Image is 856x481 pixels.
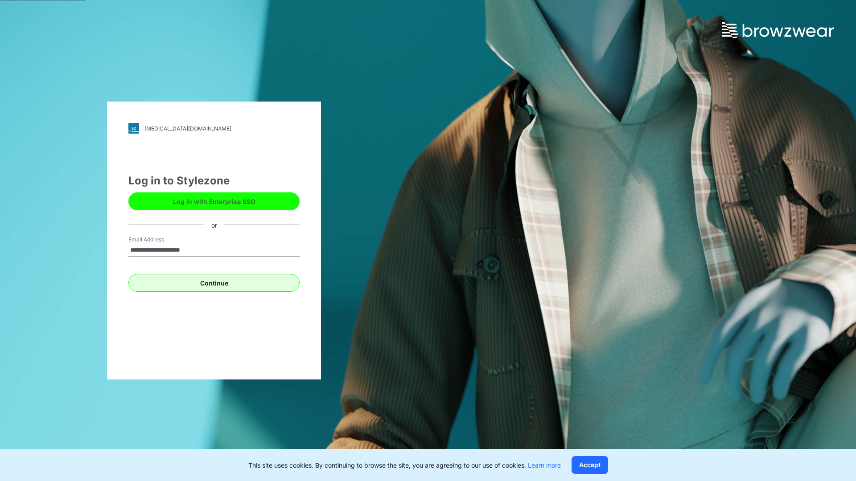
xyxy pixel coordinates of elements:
button: Accept [572,456,608,474]
a: [MEDICAL_DATA][DOMAIN_NAME] [128,123,300,134]
a: Learn more [528,461,561,469]
p: This site uses cookies. By continuing to browse the site, you are agreeing to our use of cookies. [248,461,561,470]
img: browzwear-logo.73288ffb.svg [722,22,834,38]
img: svg+xml;base64,PHN2ZyB3aWR0aD0iMjgiIGhlaWdodD0iMjgiIHZpZXdCb3g9IjAgMCAyOCAyOCIgZmlsbD0ibm9uZSIgeG... [128,123,139,134]
div: [MEDICAL_DATA][DOMAIN_NAME] [144,125,231,132]
div: Log in to Stylezone [128,173,300,189]
div: or [204,220,224,229]
label: Email Address [128,236,191,244]
button: Log in with Enterprise SSO [128,192,300,210]
button: Continue [128,274,300,292]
